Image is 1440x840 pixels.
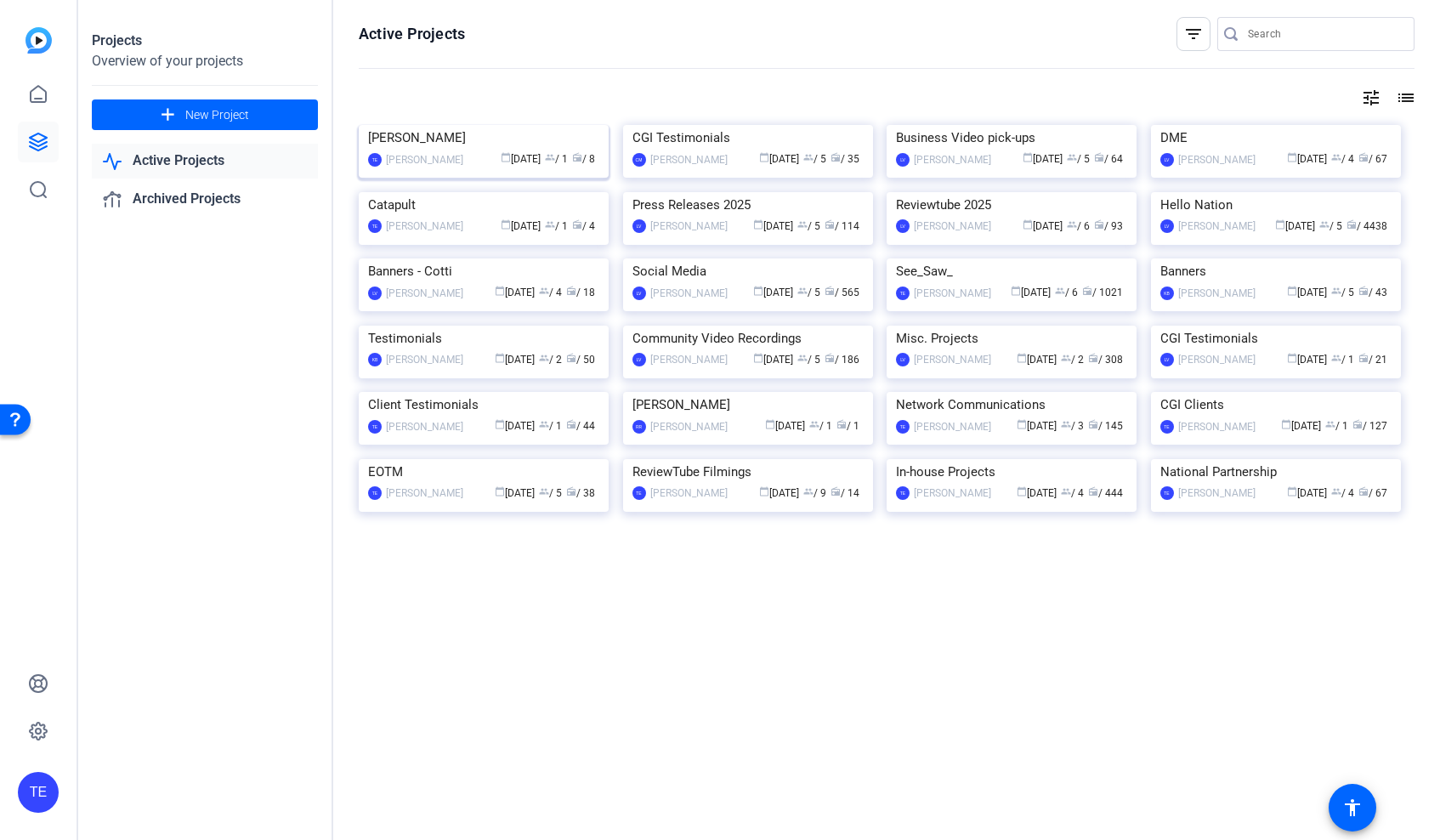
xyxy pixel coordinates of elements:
[896,219,910,233] div: LV
[914,418,991,435] div: [PERSON_NAME]
[1287,486,1297,497] span: calendar_today
[632,353,646,366] div: LV
[1331,354,1354,366] span: / 1
[92,99,318,130] button: New Project
[1358,286,1369,296] span: radio
[1178,418,1256,435] div: [PERSON_NAME]
[632,153,646,167] div: CM
[1088,354,1123,366] span: / 308
[1287,353,1297,363] span: calendar_today
[1160,486,1174,500] div: TE
[836,420,859,432] span: / 1
[831,152,841,162] span: radio
[803,487,826,499] span: / 9
[1055,286,1065,296] span: group
[831,153,859,165] span: / 35
[797,353,808,363] span: group
[836,419,847,429] span: radio
[1017,420,1057,432] span: [DATE]
[1011,287,1051,298] span: [DATE]
[368,258,599,284] div: Banners - Cotti
[1094,153,1123,165] span: / 64
[1287,354,1327,366] span: [DATE]
[92,31,318,51] div: Projects
[1061,420,1084,432] span: / 3
[368,459,599,485] div: EOTM
[1287,487,1327,499] span: [DATE]
[501,219,511,230] span: calendar_today
[1017,419,1027,429] span: calendar_today
[368,420,382,434] div: TE
[545,152,555,162] span: group
[359,24,465,44] h1: Active Projects
[797,219,808,230] span: group
[92,144,318,179] a: Active Projects
[1331,487,1354,499] span: / 4
[539,486,549,497] span: group
[539,354,562,366] span: / 2
[650,285,728,302] div: [PERSON_NAME]
[1017,487,1057,499] span: [DATE]
[1094,152,1104,162] span: radio
[368,219,382,233] div: TE
[1094,219,1104,230] span: radio
[1023,153,1063,165] span: [DATE]
[632,486,646,500] div: TE
[501,153,541,165] span: [DATE]
[368,353,382,366] div: KB
[1331,486,1341,497] span: group
[539,419,549,429] span: group
[765,420,805,432] span: [DATE]
[1342,797,1363,818] mat-icon: accessibility
[386,351,463,368] div: [PERSON_NAME]
[650,485,728,502] div: [PERSON_NAME]
[803,152,814,162] span: group
[566,420,595,432] span: / 44
[825,220,859,232] span: / 114
[1160,192,1392,218] div: Hello Nation
[185,106,249,124] span: New Project
[1287,153,1327,165] span: [DATE]
[1358,353,1369,363] span: radio
[1319,219,1329,230] span: group
[753,220,793,232] span: [DATE]
[759,487,799,499] span: [DATE]
[803,486,814,497] span: group
[1331,286,1341,296] span: group
[1023,219,1033,230] span: calendar_today
[896,125,1127,150] div: Business Video pick-ups
[896,392,1127,417] div: Network Communications
[1088,353,1098,363] span: radio
[1287,152,1297,162] span: calendar_today
[545,153,568,165] span: / 1
[1331,287,1354,298] span: / 5
[368,125,599,150] div: [PERSON_NAME]
[1178,285,1256,302] div: [PERSON_NAME]
[825,354,859,366] span: / 186
[896,420,910,434] div: TE
[572,220,595,232] span: / 4
[386,218,463,235] div: [PERSON_NAME]
[368,486,382,500] div: TE
[1160,258,1392,284] div: Banners
[495,486,505,497] span: calendar_today
[18,772,59,813] div: TE
[1160,153,1174,167] div: LV
[1358,354,1387,366] span: / 21
[896,326,1127,351] div: Misc. Projects
[1358,152,1369,162] span: radio
[1082,287,1123,298] span: / 1021
[566,486,576,497] span: radio
[650,418,728,435] div: [PERSON_NAME]
[632,258,864,284] div: Social Media
[1287,287,1327,298] span: [DATE]
[495,354,535,366] span: [DATE]
[1061,487,1084,499] span: / 4
[1017,353,1027,363] span: calendar_today
[896,153,910,167] div: LV
[632,192,864,218] div: Press Releases 2025
[1358,153,1387,165] span: / 67
[831,487,859,499] span: / 14
[896,353,910,366] div: LV
[759,153,799,165] span: [DATE]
